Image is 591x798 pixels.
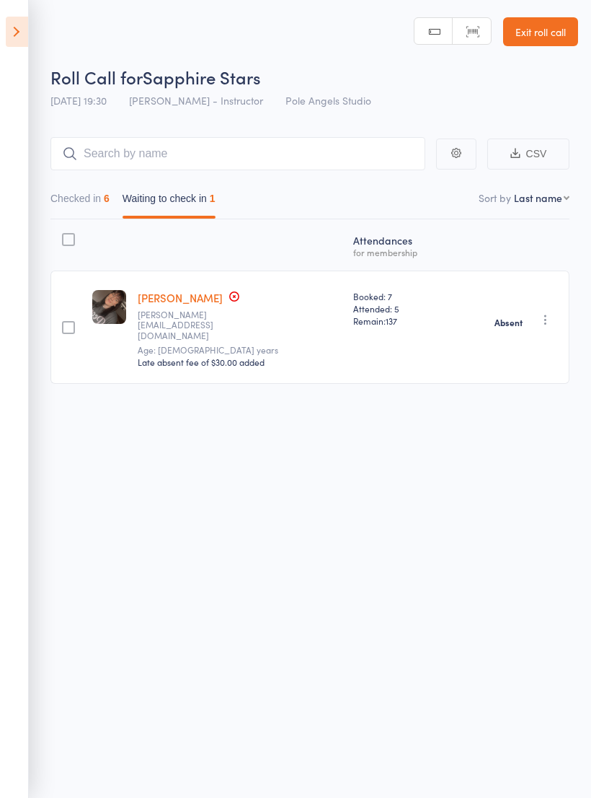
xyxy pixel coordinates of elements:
input: Search by name [50,137,425,170]
button: CSV [487,139,569,170]
span: Attended: 5 [353,302,449,315]
span: Age: [DEMOGRAPHIC_DATA] years [138,343,278,356]
div: Atten­dances [347,226,455,264]
span: Remain: [353,315,449,327]
small: Amy.michelleryan@outlook.com [138,310,231,341]
div: Last name [514,190,562,205]
span: Pole Angels Studio [285,93,371,108]
strong: Absent [494,317,523,328]
button: Checked in6 [50,185,110,219]
span: Roll Call for [50,65,143,89]
div: Late absent fee of $30.00 added [138,356,342,368]
a: Exit roll call [503,17,578,46]
a: [PERSON_NAME] [138,290,223,305]
span: [PERSON_NAME] - Instructor [129,93,263,108]
span: 137 [386,315,397,327]
span: Booked: 7 [353,290,449,302]
div: 1 [210,193,215,204]
img: image1712754109.png [92,290,126,324]
div: 6 [104,193,110,204]
span: Sapphire Stars [143,65,261,89]
div: for membership [353,247,449,257]
label: Sort by [479,190,511,205]
button: Waiting to check in1 [123,185,215,219]
span: [DATE] 19:30 [50,93,107,108]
